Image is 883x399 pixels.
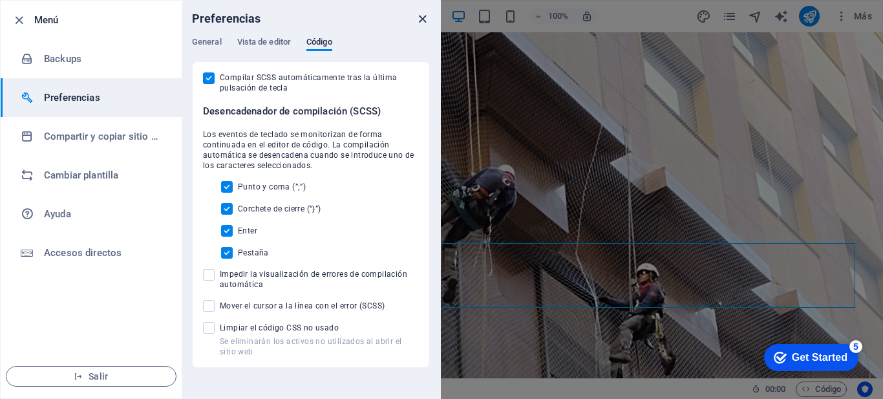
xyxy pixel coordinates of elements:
span: Impedir la visualización de errores de compilación automática [220,269,419,290]
h6: Menú [34,12,171,28]
div: Get Started [38,14,94,26]
h6: Ayuda [44,206,164,222]
div: Preferencias [192,37,430,61]
p: Se eliminarán los activos no utilizados al abrir el sitio web [220,336,419,357]
h6: Accesos directos [44,245,164,261]
span: Punto y coma (”;”) [238,182,306,192]
h6: Preferencias [44,90,164,105]
span: Código [306,34,332,52]
span: Enter [238,226,257,236]
span: Compilar SCSS automáticamente tras la última pulsación de tecla [220,72,419,93]
button: Salir [6,366,176,387]
h6: Backups [44,51,164,67]
span: Limpiar el código CSS no usado [220,323,419,333]
span: Salir [17,371,165,382]
button: close [414,11,430,27]
span: Los eventos de teclado se monitorizan de forma continuada en el editor de código. La compilación ... [203,129,419,171]
span: Vista de editor [237,34,291,52]
a: Ayuda [1,195,182,233]
span: Pestaña [238,248,269,258]
h6: Compartir y copiar sitio web [44,129,164,144]
div: Get Started 5 items remaining, 0% complete [10,6,105,34]
span: Corchete de cierre (“}”) [238,204,321,214]
h6: Desencadenador de compilación (SCSS) [203,103,419,119]
div: 5 [96,3,109,16]
h6: Preferencias [192,11,261,27]
span: General [192,34,222,52]
h6: Cambiar plantilla [44,167,164,183]
span: Mover el cursor a la línea con el error (SCSS) [220,301,385,311]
